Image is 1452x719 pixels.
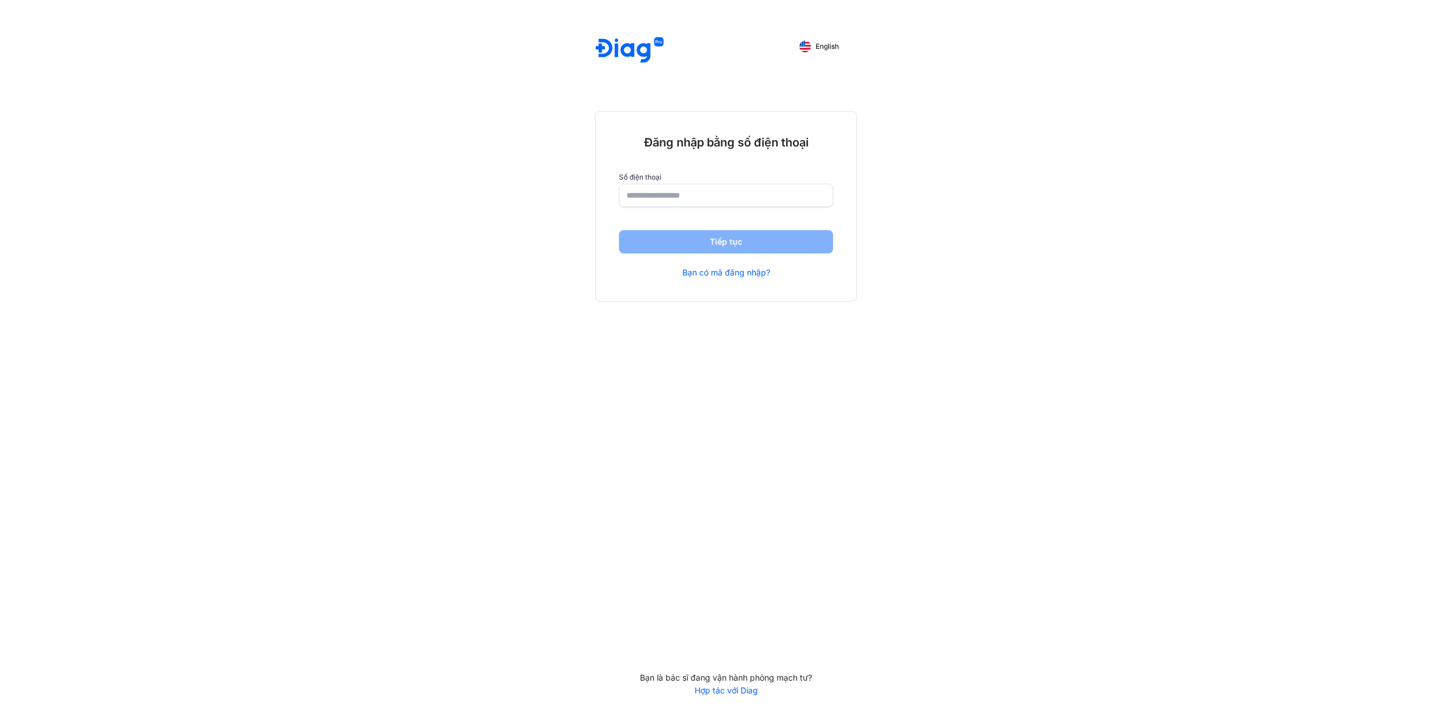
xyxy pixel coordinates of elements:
[791,37,847,56] button: English
[619,173,833,181] label: Số điện thoại
[799,41,811,52] img: English
[595,673,857,683] div: Bạn là bác sĩ đang vận hành phòng mạch tư?
[596,37,664,65] img: logo
[595,685,857,696] a: Hợp tác với Diag
[682,267,770,278] a: Bạn có mã đăng nhập?
[816,42,839,51] span: English
[619,135,833,150] div: Đăng nhập bằng số điện thoại
[619,230,833,253] button: Tiếp tục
